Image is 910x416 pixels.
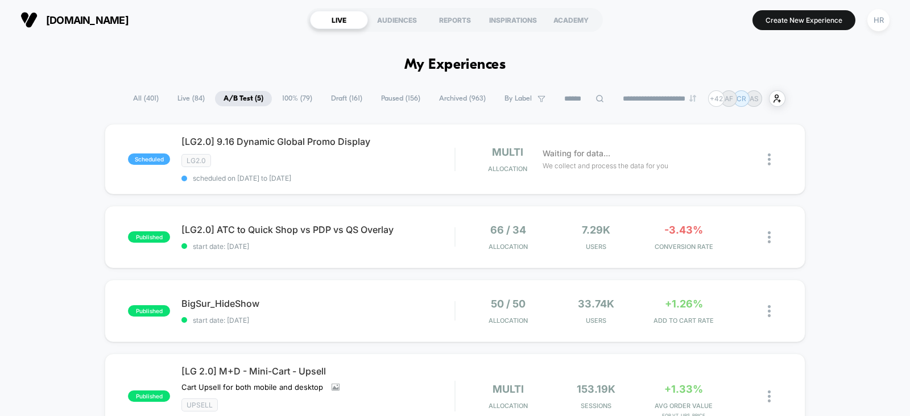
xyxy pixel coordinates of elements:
[555,243,637,251] span: Users
[555,402,637,410] span: Sessions
[426,11,484,29] div: REPORTS
[725,94,733,103] p: AF
[504,94,532,103] span: By Label
[768,305,771,317] img: close
[577,383,615,395] span: 153.19k
[664,224,703,236] span: -3.43%
[643,402,725,410] span: AVG ORDER VALUE
[708,90,725,107] div: + 42
[689,95,696,102] img: end
[20,11,38,28] img: Visually logo
[181,316,454,325] span: start date: [DATE]
[752,10,855,30] button: Create New Experience
[128,305,170,317] span: published
[768,390,771,402] img: close
[542,11,600,29] div: ACADEMY
[489,317,528,325] span: Allocation
[543,160,668,171] span: We collect and process the data for you
[128,231,170,243] span: published
[664,383,703,395] span: +1.33%
[643,243,725,251] span: CONVERSION RATE
[431,91,494,106] span: Archived ( 963 )
[181,365,454,377] span: [LG 2.0] M+D - Mini-Cart - Upsell
[493,383,524,395] span: multi
[484,11,542,29] div: INSPIRATIONS
[404,57,506,73] h1: My Experiences
[768,231,771,243] img: close
[181,224,454,235] span: [LG2.0] ATC to Quick Shop vs PDP vs QS Overlay
[181,174,454,182] span: scheduled on [DATE] to [DATE]
[492,146,523,158] span: multi
[181,154,211,167] span: LG2.0
[490,224,526,236] span: 66 / 34
[169,91,213,106] span: Live ( 84 )
[491,298,526,310] span: 50 / 50
[181,136,454,147] span: [LG2.0] 9.16 Dynamic Global Promo Display
[46,14,129,26] span: [DOMAIN_NAME]
[128,390,170,402] span: published
[768,153,771,165] img: close
[737,94,746,103] p: CR
[489,402,528,410] span: Allocation
[181,398,218,411] span: Upsell
[17,11,132,29] button: [DOMAIN_NAME]
[578,298,614,310] span: 33.74k
[750,94,759,103] p: AS
[488,165,527,173] span: Allocation
[125,91,167,106] span: All ( 401 )
[181,382,323,392] span: Cart Upsell for both mobile and desktop
[555,317,637,325] span: Users
[181,242,454,251] span: start date: [DATE]
[274,91,321,106] span: 100% ( 79 )
[864,9,893,32] button: HR
[867,9,890,31] div: HR
[310,11,368,29] div: LIVE
[368,11,426,29] div: AUDIENCES
[215,91,272,106] span: A/B Test ( 5 )
[582,224,610,236] span: 7.29k
[322,91,371,106] span: Draft ( 161 )
[181,298,454,309] span: BigSur_HideShow
[665,298,703,310] span: +1.26%
[643,317,725,325] span: ADD TO CART RATE
[489,243,528,251] span: Allocation
[128,153,170,165] span: scheduled
[543,147,610,160] span: Waiting for data...
[373,91,429,106] span: Paused ( 156 )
